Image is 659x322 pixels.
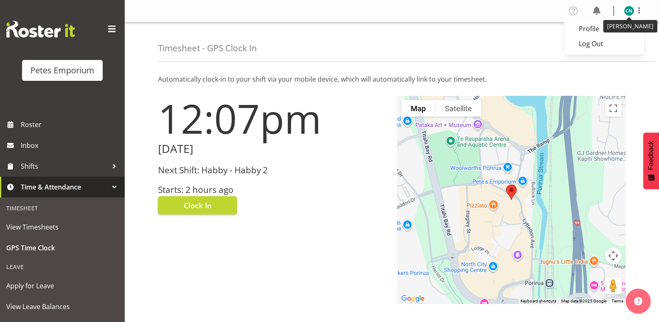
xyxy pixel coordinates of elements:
[21,160,108,172] span: Shifts
[605,277,622,294] button: Drag Pegman onto the map to open Street View
[399,293,427,304] img: Google
[30,64,94,77] div: Petes Emporium
[647,141,655,170] span: Feedback
[561,299,607,303] span: Map data ©2025 Google
[184,200,212,211] span: Clock In
[21,118,121,131] span: Roster
[158,96,387,141] h1: 12:07pm
[6,21,75,37] img: Rosterit website logo
[643,132,659,189] button: Feedback - Show survey
[634,297,642,305] img: help-xxl-2.png
[158,43,257,53] h4: Timesheet - GPS Clock In
[401,100,435,117] button: Show street map
[624,6,634,16] img: christine-neville11214.jpg
[564,21,644,36] a: Profile
[564,36,644,51] a: Log Out
[158,142,387,155] h2: [DATE]
[21,139,121,152] span: Inbox
[158,185,387,195] h3: Starts: 2 hours ago
[612,299,623,303] a: Terms (opens in new tab)
[6,221,118,233] span: View Timesheets
[6,300,118,313] span: View Leave Balances
[158,165,387,175] h3: Next Shift: Habby - Habby 2
[521,298,556,304] button: Keyboard shortcuts
[2,296,123,317] a: View Leave Balances
[2,275,123,296] a: Apply for Leave
[2,200,123,217] div: Timesheet
[158,196,237,215] button: Clock In
[2,217,123,237] a: View Timesheets
[605,247,622,264] button: Map camera controls
[6,280,118,292] span: Apply for Leave
[2,258,123,275] div: Leave
[2,237,123,258] a: GPS Time Clock
[6,242,118,254] span: GPS Time Clock
[435,100,481,117] button: Show satellite imagery
[21,181,108,193] span: Time & Attendance
[399,293,427,304] a: Open this area in Google Maps (opens a new window)
[605,100,622,117] button: Toggle fullscreen view
[158,74,626,84] p: Automatically clock-in to your shift via your mobile device, which will automatically link to you...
